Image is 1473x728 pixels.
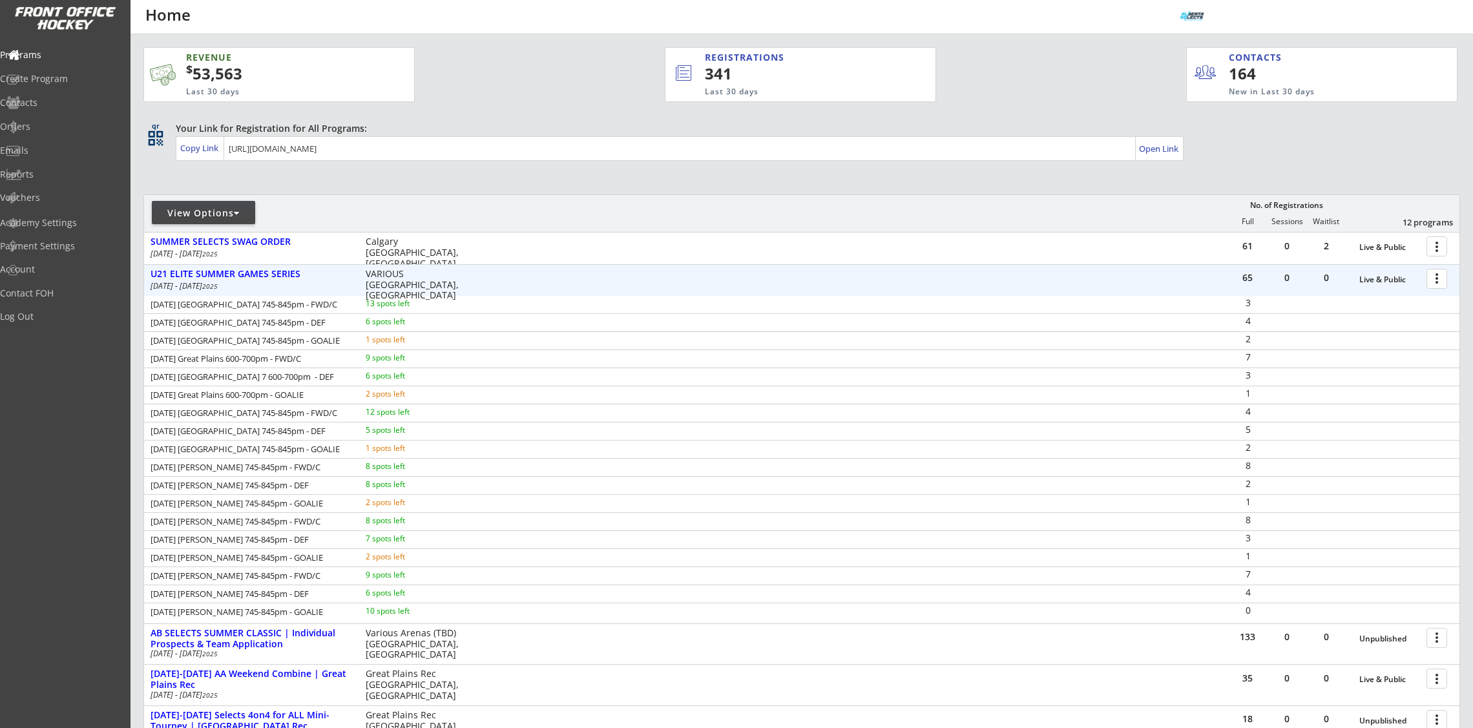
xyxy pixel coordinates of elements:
div: 2 [1229,335,1267,344]
div: 164 [1229,63,1308,85]
div: 5 [1229,425,1267,434]
div: [DATE] [PERSON_NAME] 745-845pm - DEF [151,481,348,490]
div: 0 [1307,632,1346,641]
div: 9 spots left [366,354,449,362]
div: 7 [1229,570,1267,579]
div: 10 spots left [366,607,449,615]
div: 8 spots left [366,481,449,488]
div: Unpublished [1359,634,1420,643]
div: 0 [1268,273,1306,282]
div: [DATE] Great Plains 600-700pm - FWD/C [151,355,348,363]
div: 2 [1229,479,1267,488]
div: [DATE] - [DATE] [151,250,348,258]
div: 12 programs [1386,216,1453,228]
div: 6 spots left [366,372,449,380]
em: 2025 [202,691,218,700]
div: Sessions [1268,217,1306,226]
div: U21 ELITE SUMMER GAMES SERIES [151,269,352,280]
div: qr [147,122,163,130]
div: VARIOUS [GEOGRAPHIC_DATA], [GEOGRAPHIC_DATA] [366,269,467,301]
div: 0 [1268,242,1306,251]
div: 6 spots left [366,589,449,597]
div: 13 spots left [366,300,449,307]
button: more_vert [1426,236,1447,256]
div: 4 [1229,588,1267,597]
div: New in Last 30 days [1229,87,1397,98]
div: 9 spots left [366,571,449,579]
button: qr_code [146,129,165,148]
div: 1 [1229,497,1267,506]
div: 4 [1229,317,1267,326]
div: [DATE] - [DATE] [151,282,348,290]
div: 65 [1228,273,1267,282]
div: 0 [1268,674,1306,683]
div: 2 spots left [366,390,449,398]
div: Live & Public [1359,275,1420,284]
div: 0 [1268,714,1306,723]
div: Great Plains Rec [GEOGRAPHIC_DATA], [GEOGRAPHIC_DATA] [366,669,467,701]
div: 8 [1229,461,1267,470]
div: 8 spots left [366,517,449,525]
div: 0 [1307,273,1346,282]
div: 12 spots left [366,408,449,416]
div: 3 [1229,534,1267,543]
div: 3 [1229,371,1267,380]
div: CONTACTS [1229,51,1288,64]
div: Various Arenas (TBD) [GEOGRAPHIC_DATA], [GEOGRAPHIC_DATA] [366,628,467,660]
div: Copy Link [180,142,221,154]
div: 5 spots left [366,426,449,434]
div: [DATE] [GEOGRAPHIC_DATA] 745-845pm - FWD/C [151,409,348,417]
div: [DATE] [GEOGRAPHIC_DATA] 745-845pm - DEF [151,318,348,327]
div: [DATE] [GEOGRAPHIC_DATA] 745-845pm - GOALIE [151,337,348,345]
div: [DATE] [GEOGRAPHIC_DATA] 745-845pm - FWD/C [151,300,348,309]
em: 2025 [202,649,218,658]
div: Last 30 days [186,87,351,98]
div: Full [1228,217,1267,226]
div: Live & Public [1359,243,1420,252]
div: [DATE] [GEOGRAPHIC_DATA] 745-845pm - GOALIE [151,445,348,453]
div: [DATE] [PERSON_NAME] 745-845pm - DEF [151,590,348,598]
button: more_vert [1426,628,1447,648]
div: 2 spots left [366,499,449,506]
div: 1 spots left [366,336,449,344]
button: more_vert [1426,669,1447,689]
div: AB SELECTS SUMMER CLASSIC | Individual Prospects & Team Application [151,628,352,650]
div: View Options [152,207,255,220]
div: 2 [1229,443,1267,452]
div: [DATE] [GEOGRAPHIC_DATA] 7 600-700pm - DEF [151,373,348,381]
div: 3 [1229,298,1267,307]
div: [DATE]-[DATE] AA Weekend Combine | Great Plains Rec [151,669,352,691]
div: REVENUE [186,51,351,64]
div: [DATE] Great Plains 600-700pm - GOALIE [151,391,348,399]
div: Unpublished [1359,716,1420,725]
div: [DATE] - [DATE] [151,650,348,658]
div: No. of Registrations [1246,201,1326,210]
div: 1 [1229,552,1267,561]
div: 341 [705,63,892,85]
div: 0 [1307,714,1346,723]
div: 18 [1228,714,1267,723]
div: [DATE] [PERSON_NAME] 745-845pm - FWD/C [151,463,348,472]
em: 2025 [202,249,218,258]
div: Calgary [GEOGRAPHIC_DATA], [GEOGRAPHIC_DATA] [366,236,467,269]
div: Last 30 days [705,87,883,98]
div: REGISTRATIONS [705,51,875,64]
div: 0 [1307,674,1346,683]
div: Live & Public [1359,675,1420,684]
div: 35 [1228,674,1267,683]
div: 4 [1229,407,1267,416]
div: [DATE] [PERSON_NAME] 745-845pm - GOALIE [151,554,348,562]
div: 0 [1229,606,1267,615]
div: [DATE] [PERSON_NAME] 745-845pm - GOALIE [151,499,348,508]
div: Waitlist [1306,217,1345,226]
div: 133 [1228,632,1267,641]
div: Your Link for Registration for All Programs: [176,122,1420,135]
div: [DATE] [PERSON_NAME] 745-845pm - FWD/C [151,517,348,526]
div: [DATE] [GEOGRAPHIC_DATA] 745-845pm - DEF [151,427,348,435]
div: 2 [1307,242,1346,251]
div: 61 [1228,242,1267,251]
div: [DATE] [PERSON_NAME] 745-845pm - FWD/C [151,572,348,580]
div: 2 spots left [366,553,449,561]
div: Open Link [1139,143,1180,154]
div: 8 spots left [366,463,449,470]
